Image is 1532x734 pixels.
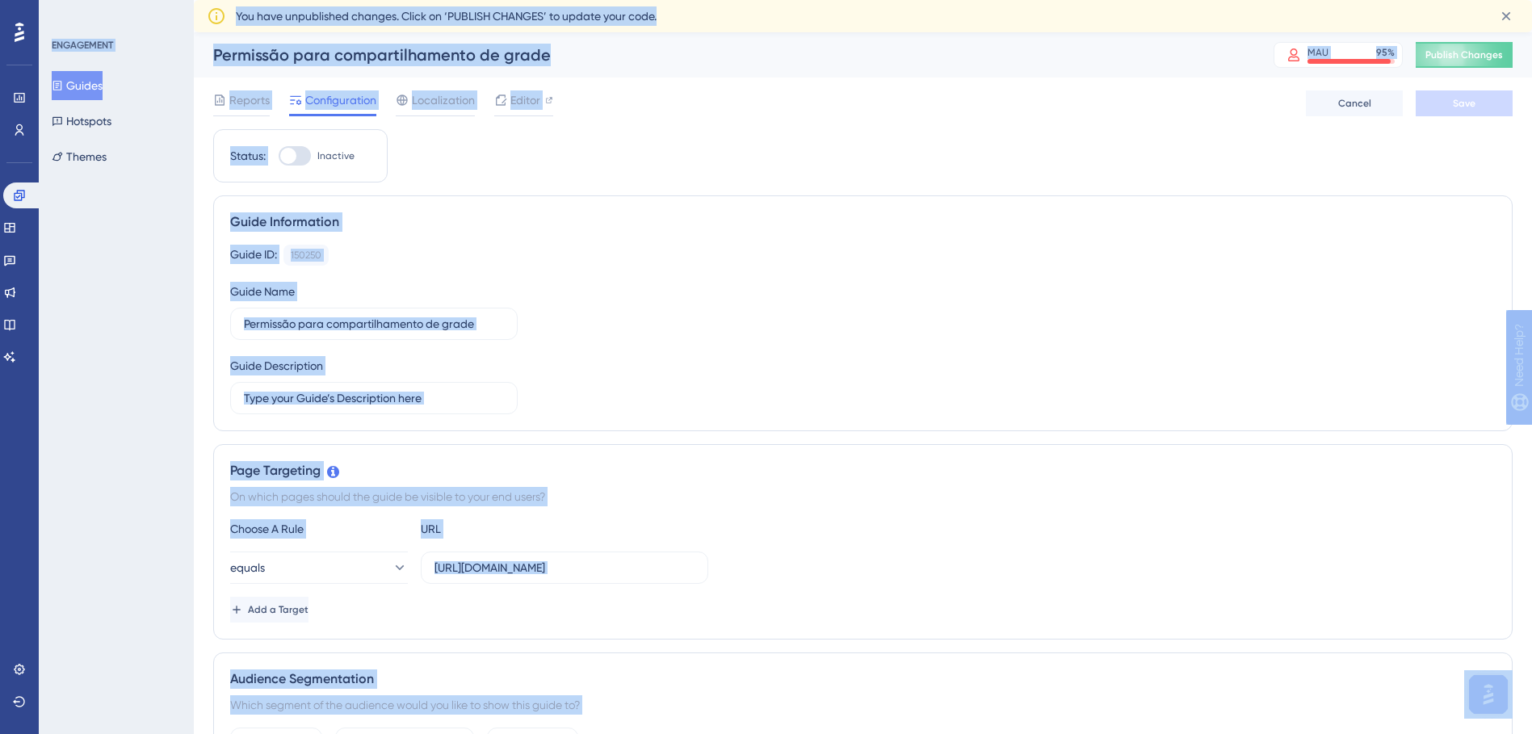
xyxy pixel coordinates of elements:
span: Cancel [1338,97,1371,110]
button: Publish Changes [1416,42,1513,68]
button: Add a Target [230,597,308,623]
button: equals [230,552,408,584]
span: Localization [412,90,475,110]
span: Add a Target [248,603,308,616]
div: Choose A Rule [230,519,408,539]
span: Save [1453,97,1475,110]
button: Guides [52,71,103,100]
div: Guide Information [230,212,1496,232]
span: Inactive [317,149,355,162]
div: Guide Name [230,282,295,301]
div: On which pages should the guide be visible to your end users? [230,487,1496,506]
div: Guide Description [230,356,323,375]
span: Editor [510,90,540,110]
div: MAU [1307,46,1328,59]
input: yourwebsite.com/path [434,559,695,577]
div: Page Targeting [230,461,1496,480]
input: Type your Guide’s Description here [244,389,504,407]
span: equals [230,558,265,577]
input: Type your Guide’s Name here [244,315,504,333]
div: Audience Segmentation [230,669,1496,689]
div: ENGAGEMENT [52,39,113,52]
button: Cancel [1306,90,1403,116]
button: Themes [52,142,107,171]
span: Publish Changes [1425,48,1503,61]
span: Need Help? [38,4,101,23]
button: Hotspots [52,107,111,136]
span: You have unpublished changes. Click on ‘PUBLISH CHANGES’ to update your code. [236,6,657,26]
div: 95 % [1376,46,1395,59]
div: Status: [230,146,266,166]
span: Reports [229,90,270,110]
div: Permissão para compartilhamento de grade [213,44,1233,66]
div: URL [421,519,598,539]
iframe: UserGuiding AI Assistant Launcher [1464,670,1513,719]
button: Save [1416,90,1513,116]
div: Which segment of the audience would you like to show this guide to? [230,695,1496,715]
span: Configuration [305,90,376,110]
div: 150250 [291,249,321,262]
div: Guide ID: [230,245,277,266]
